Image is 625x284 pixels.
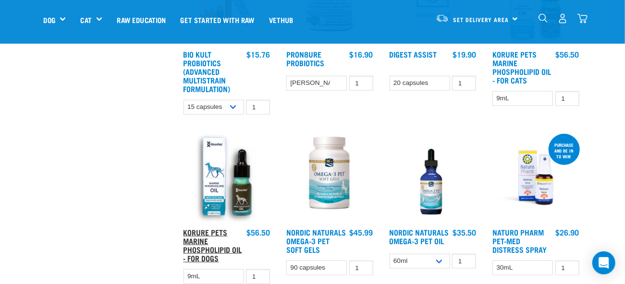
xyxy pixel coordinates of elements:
[549,138,580,164] div: Purchase and be in to win!
[492,230,547,251] a: Naturo Pharm Pet-Med Distress Spray
[350,50,373,59] div: $16.90
[246,50,270,59] div: $15.76
[387,132,479,224] img: Bottle Of 60ml Omega3 For Pets
[555,260,579,275] input: 1
[184,230,242,260] a: Korure Pets Marine Phospholipid Oil - for Dogs
[492,52,551,82] a: Korure Pets Marine Phospholipid Oil - for Cats
[262,0,301,39] a: Vethub
[452,254,476,269] input: 1
[286,230,346,251] a: Nordic Naturals Omega-3 Pet Soft Gels
[350,228,373,237] div: $45.99
[173,0,262,39] a: Get started with Raw
[110,0,173,39] a: Raw Education
[453,50,476,59] div: $19.90
[452,76,476,91] input: 1
[390,52,437,56] a: Digest Assist
[246,100,270,115] input: 1
[539,13,548,23] img: home-icon-1@2x.png
[349,76,373,91] input: 1
[44,14,55,25] a: Dog
[592,251,615,274] div: Open Intercom Messenger
[284,132,376,224] img: Bottle Of Omega3 Pet With 90 Capsules For Pets
[80,14,91,25] a: Cat
[390,230,449,243] a: Nordic Naturals Omega-3 Pet Oil
[286,52,324,65] a: ProN8ure Probiotics
[453,18,509,21] span: Set Delivery Area
[490,132,582,224] img: RE Product Shoot 2023 Nov8635
[556,50,579,59] div: $56.50
[558,13,568,24] img: user.png
[349,260,373,275] input: 1
[184,52,231,91] a: Bio Kult Probiotics (Advanced Multistrain Formulation)
[556,228,579,237] div: $26.90
[246,228,270,237] div: $56.50
[555,91,579,106] input: 1
[453,228,476,237] div: $35.50
[577,13,588,24] img: home-icon@2x.png
[436,14,449,23] img: van-moving.png
[181,132,273,224] img: OI Lfront 1024x1024
[246,269,270,284] input: 1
